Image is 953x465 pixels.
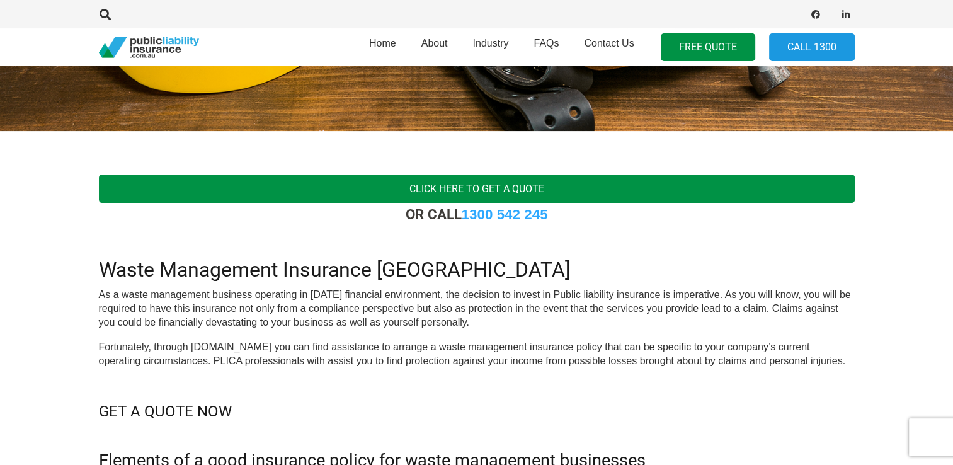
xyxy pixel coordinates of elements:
h4: GET A QUOTE NOW [99,387,855,421]
a: Click here to get a quote [99,175,855,203]
a: Search [93,9,118,20]
span: Contact Us [584,38,634,49]
a: pli_logotransparent [99,37,199,59]
strong: OR CALL [406,206,548,222]
a: FREE QUOTE [661,33,755,62]
a: Contact Us [571,25,646,70]
p: As a waste management business operating in [DATE] financial environment, the decision to invest ... [99,288,855,330]
span: FAQs [534,38,559,49]
a: Facebook [807,6,825,23]
span: Home [369,38,396,49]
a: Home [357,25,409,70]
a: Industry [460,25,521,70]
a: About [409,25,460,70]
a: LinkedIn [837,6,855,23]
h2: Waste Management Insurance [GEOGRAPHIC_DATA] [99,243,855,282]
span: Industry [472,38,508,49]
a: FAQs [521,25,571,70]
a: 1300 542 245 [462,207,548,222]
p: Fortunately, through [DOMAIN_NAME] you can find assistance to arrange a waste management insuranc... [99,340,855,369]
span: About [421,38,448,49]
a: Call 1300 [769,33,855,62]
